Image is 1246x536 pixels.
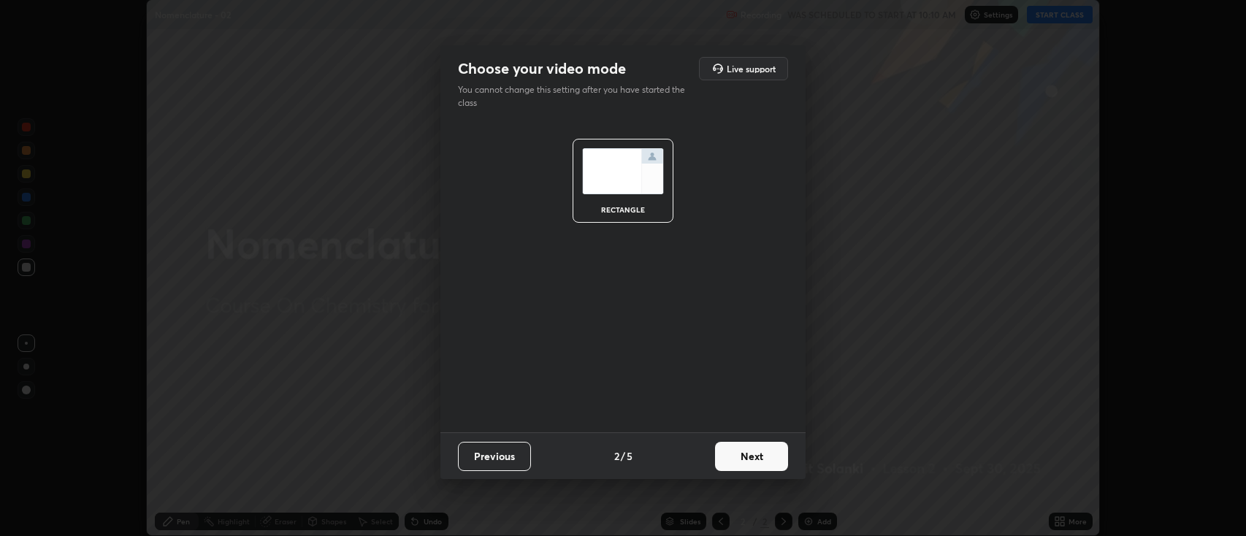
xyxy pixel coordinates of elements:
h4: 2 [614,448,619,464]
button: Previous [458,442,531,471]
h4: / [621,448,625,464]
h4: 5 [627,448,632,464]
img: normalScreenIcon.ae25ed63.svg [582,148,664,194]
p: You cannot change this setting after you have started the class [458,83,695,110]
h2: Choose your video mode [458,59,626,78]
h5: Live support [727,64,776,73]
div: rectangle [594,206,652,213]
button: Next [715,442,788,471]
